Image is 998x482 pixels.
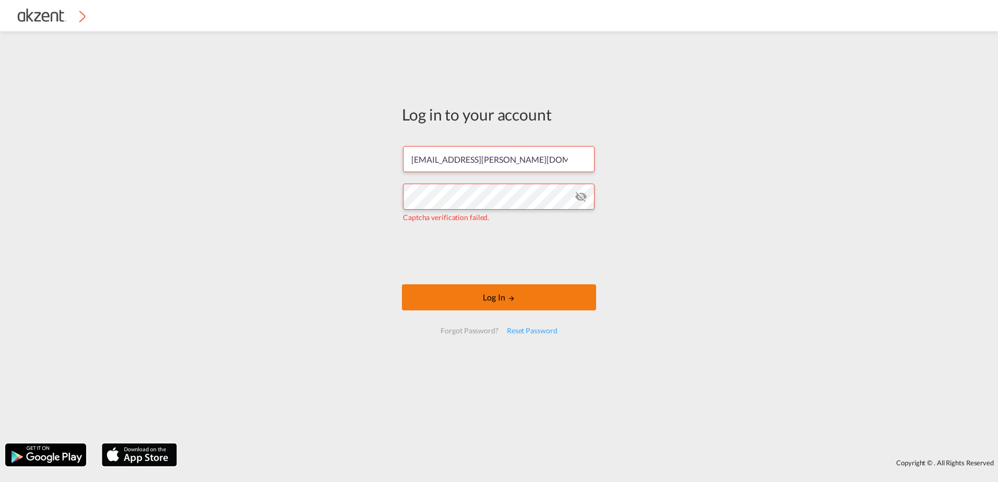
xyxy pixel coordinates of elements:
[436,321,502,340] div: Forgot Password?
[4,442,87,467] img: google.png
[403,213,489,222] span: Captcha verification failed.
[16,4,86,28] img: c72fcea0ad0611ed966209c23b7bd3dd.png
[101,442,178,467] img: apple.png
[182,454,998,472] div: Copyright © . All Rights Reserved
[420,233,578,274] iframe: reCAPTCHA
[575,190,587,203] md-icon: icon-eye-off
[503,321,562,340] div: Reset Password
[403,146,595,172] input: Enter email/phone number
[402,284,596,310] button: LOGIN
[402,103,596,125] div: Log in to your account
